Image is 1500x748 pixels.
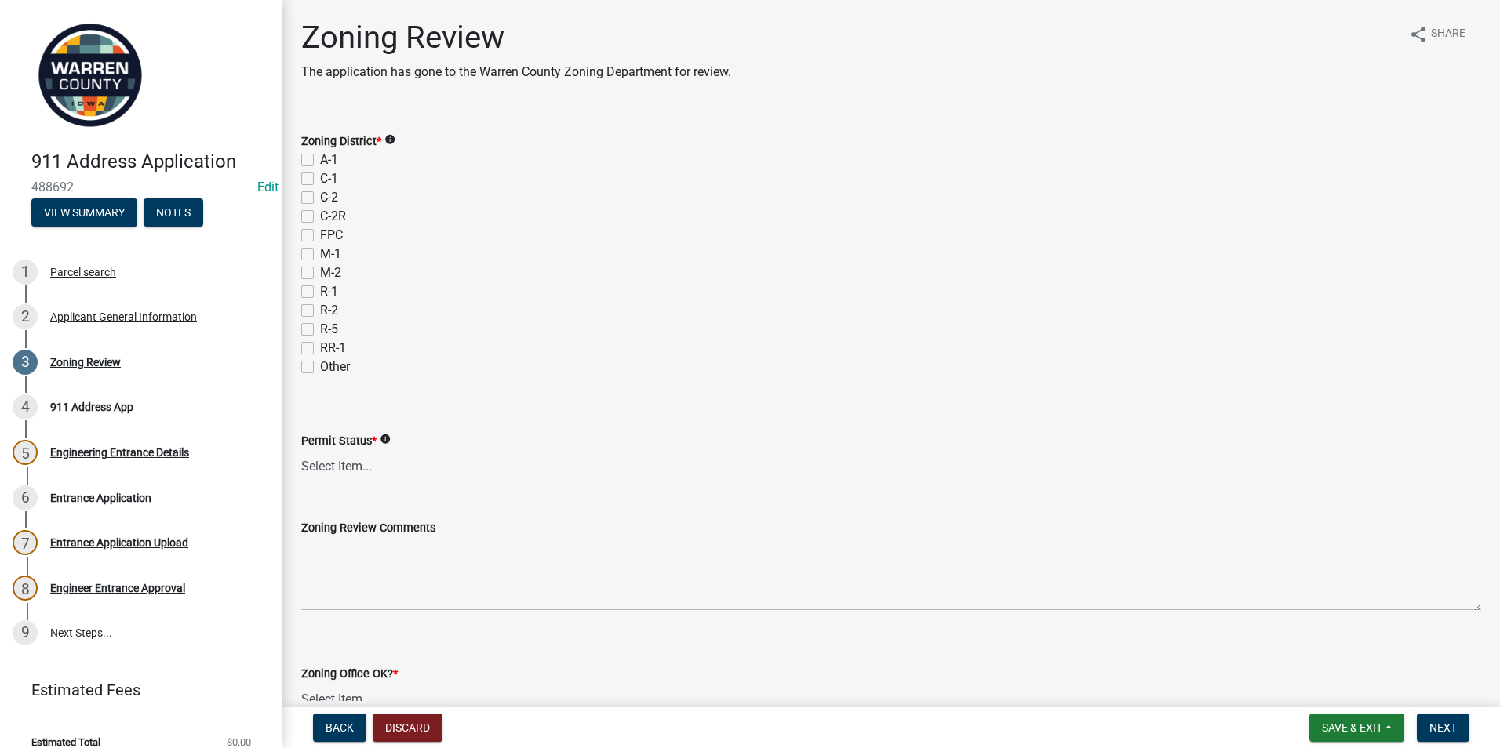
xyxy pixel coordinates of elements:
div: 4 [13,394,38,419]
div: Parcel search [50,267,116,278]
label: M-1 [320,245,341,263]
label: C-1 [320,169,338,188]
div: 1 [13,260,38,285]
wm-modal-confirm: Notes [144,207,203,220]
div: 3 [13,350,38,375]
label: R-2 [320,301,338,320]
label: FPC [320,226,343,245]
span: Share [1431,25,1465,44]
div: 2 [13,304,38,329]
div: 6 [13,485,38,510]
div: 7 [13,530,38,555]
div: Entrance Application Upload [50,537,188,548]
img: Warren County, Iowa [31,16,149,134]
button: Discard [373,714,442,742]
div: 9 [13,620,38,645]
i: info [384,134,395,145]
span: Estimated Total [31,737,100,747]
div: Engineer Entrance Approval [50,583,185,594]
label: Zoning Office OK? [301,669,398,680]
span: Next [1429,721,1457,734]
label: Other [320,358,350,376]
label: Zoning Review Comments [301,523,435,534]
div: 5 [13,440,38,465]
label: R-5 [320,320,338,339]
label: Zoning District [301,136,381,147]
button: Next [1417,714,1469,742]
button: Notes [144,198,203,227]
label: C-2R [320,207,346,226]
div: Entrance Application [50,492,151,503]
wm-modal-confirm: Edit Application Number [257,180,279,194]
button: Save & Exit [1309,714,1404,742]
i: share [1409,25,1428,44]
label: R-1 [320,282,338,301]
button: shareShare [1396,19,1478,49]
div: Engineering Entrance Details [50,447,189,458]
p: The application has gone to the Warren County Zoning Department for review. [301,63,731,82]
span: Save & Exit [1322,721,1382,734]
div: 8 [13,576,38,601]
div: Zoning Review [50,357,121,368]
h1: Zoning Review [301,19,731,56]
span: $0.00 [227,737,251,747]
div: 911 Address App [50,401,133,412]
div: Applicant General Information [50,311,197,322]
button: Back [313,714,366,742]
label: C-2 [320,188,338,207]
i: info [380,434,391,445]
a: Edit [257,180,279,194]
span: Back [326,721,354,734]
label: Permit Status [301,436,377,447]
label: A-1 [320,151,338,169]
span: 488692 [31,180,251,194]
label: RR-1 [320,339,346,358]
label: M-2 [320,263,341,282]
a: Estimated Fees [13,674,257,706]
h4: 911 Address Application [31,151,270,173]
wm-modal-confirm: Summary [31,207,137,220]
button: View Summary [31,198,137,227]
